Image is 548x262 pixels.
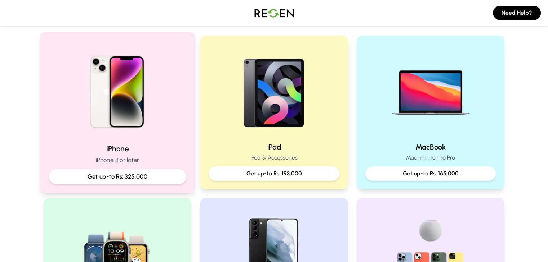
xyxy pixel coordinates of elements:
[49,143,186,154] h2: iPhone
[69,41,166,138] img: iPhone
[371,169,490,178] p: Get up-to Rs: 165,000
[214,169,334,178] p: Get up-to Rs: 193,000
[249,3,299,23] img: Logo
[228,44,320,136] img: iPad
[55,172,180,181] p: Get up-to Rs: 325,000
[209,153,339,162] p: iPad & Accessories
[49,156,186,165] p: iPhone 8 or later
[365,142,496,152] h2: MacBook
[384,44,477,136] img: MacBook
[365,153,496,162] p: Mac mini to the Pro
[209,142,339,152] h2: iPad
[493,6,541,20] button: Need Help?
